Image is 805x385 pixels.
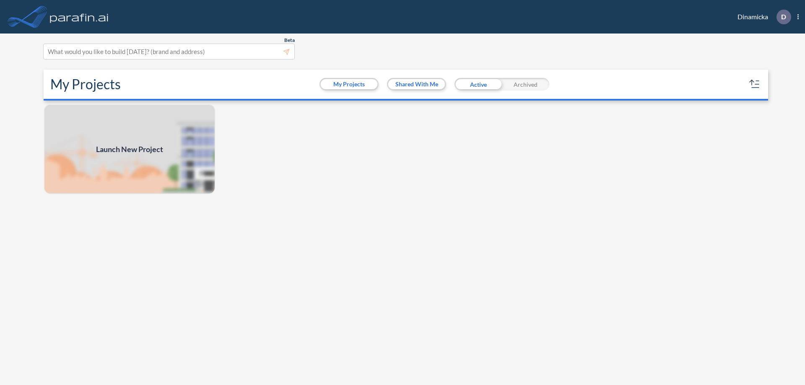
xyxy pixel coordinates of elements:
[748,78,761,91] button: sort
[725,10,799,24] div: Dinamicka
[284,37,295,44] span: Beta
[44,104,216,194] a: Launch New Project
[48,8,110,25] img: logo
[96,144,163,155] span: Launch New Project
[454,78,502,90] div: Active
[502,78,549,90] div: Archived
[50,76,121,92] h2: My Projects
[388,79,445,89] button: Shared With Me
[321,79,377,89] button: My Projects
[44,104,216,194] img: add
[781,13,786,21] p: D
